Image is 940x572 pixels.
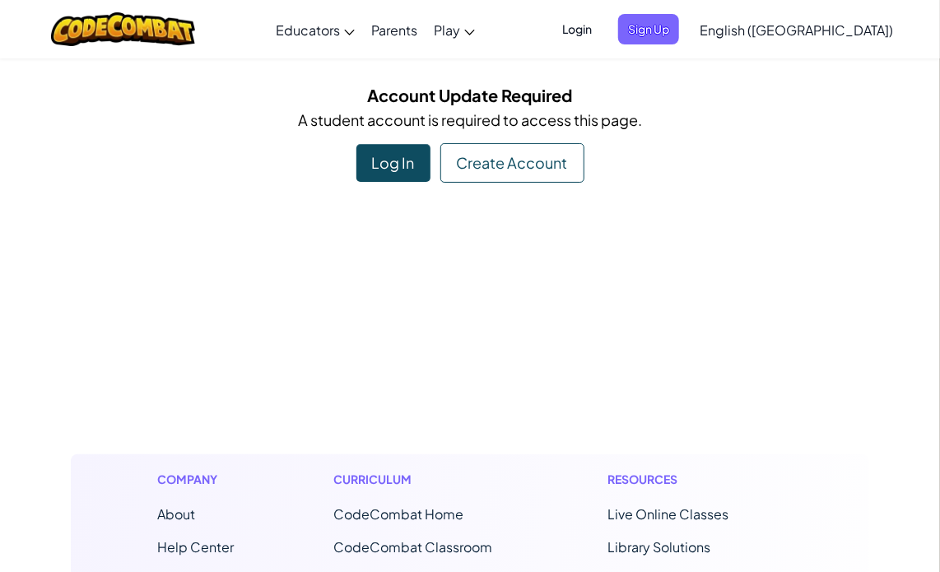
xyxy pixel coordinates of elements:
a: Library Solutions [607,538,710,556]
button: Sign Up [618,14,679,44]
span: English ([GEOGRAPHIC_DATA]) [700,21,893,39]
a: CodeCombat Classroom [333,538,492,556]
div: Create Account [440,143,584,183]
p: A student account is required to access this page. [83,108,857,132]
span: CodeCombat Home [333,505,463,523]
h1: Company [158,471,235,488]
h1: Curriculum [333,471,509,488]
a: Help Center [158,538,235,556]
a: About [158,505,196,523]
a: Live Online Classes [607,505,728,523]
h5: Account Update Required [83,82,857,108]
a: Educators [268,7,363,52]
span: Play [434,21,460,39]
a: English ([GEOGRAPHIC_DATA]) [691,7,901,52]
a: Play [426,7,483,52]
button: Login [552,14,602,44]
img: CodeCombat logo [51,12,195,46]
h1: Resources [607,471,783,488]
div: Log In [356,144,430,182]
a: Parents [363,7,426,52]
span: Educators [276,21,340,39]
